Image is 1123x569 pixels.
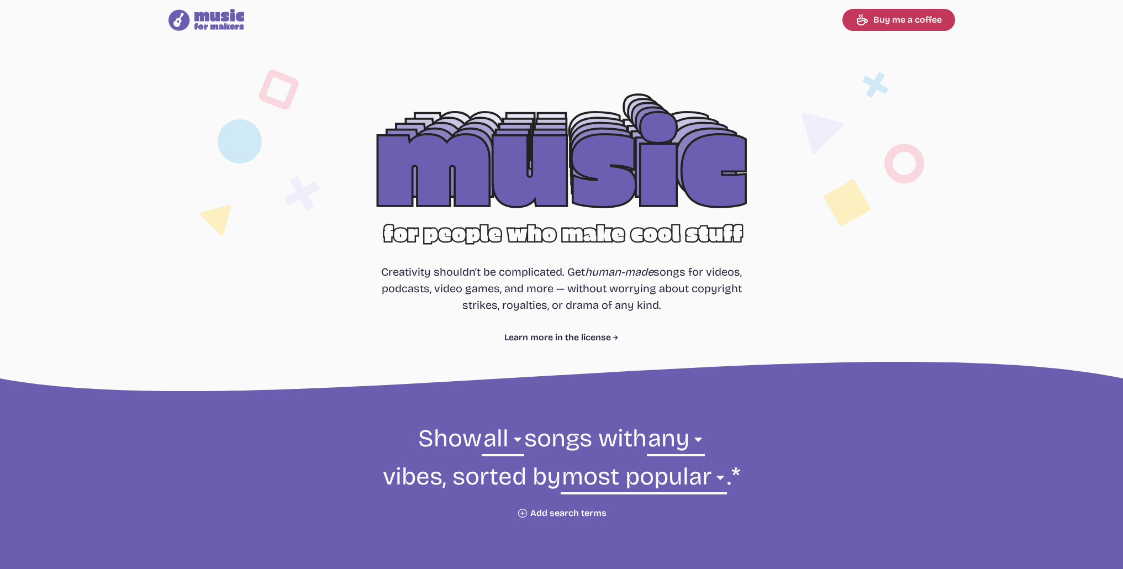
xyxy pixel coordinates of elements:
select: vibe [647,423,705,461]
i: human-made [585,265,653,278]
a: Learn more in the license [504,331,619,344]
a: Buy me a coffee [842,9,955,31]
button: Add search terms [517,508,607,519]
select: sorting [561,461,727,499]
p: Creativity shouldn't be complicated. Get songs for videos, podcasts, video games, and more — with... [381,264,742,313]
select: genre [482,423,524,461]
form: Show songs with vibes, sorted by . [261,423,862,519]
